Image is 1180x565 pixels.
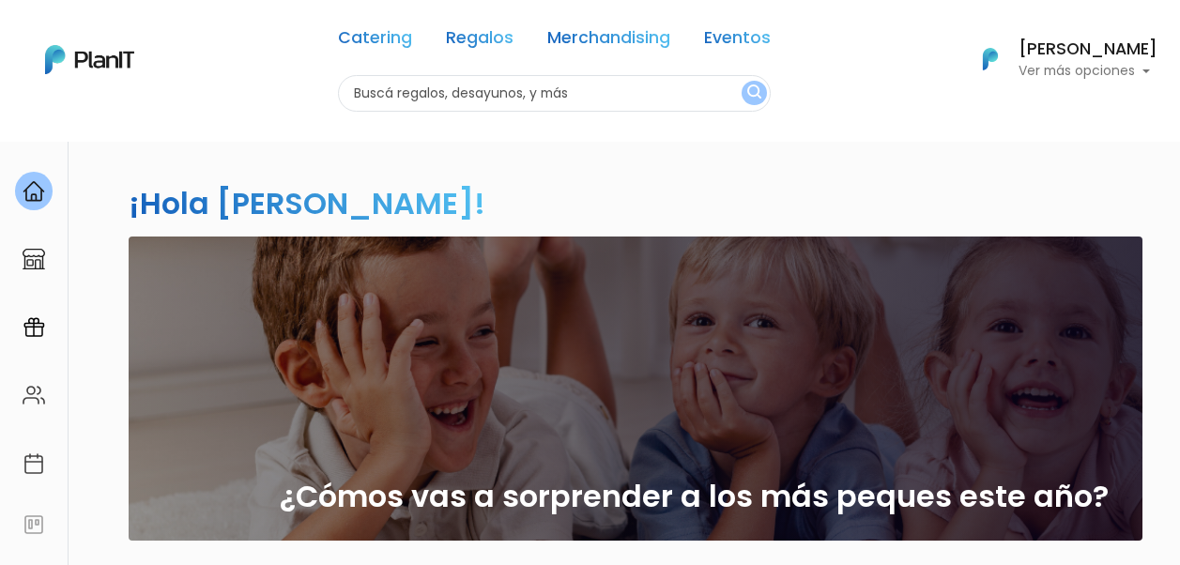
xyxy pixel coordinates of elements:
a: Merchandising [547,30,670,53]
a: Regalos [446,30,513,53]
p: Ver más opciones [1019,65,1157,78]
h6: [PERSON_NAME] [1019,41,1157,58]
button: PlanIt Logo [PERSON_NAME] Ver más opciones [958,35,1157,84]
img: campaigns-02234683943229c281be62815700db0a1741e53638e28bf9629b52c665b00959.svg [23,316,45,339]
img: PlanIt Logo [45,45,134,74]
img: calendar-87d922413cdce8b2cf7b7f5f62616a5cf9e4887200fb71536465627b3292af00.svg [23,452,45,475]
h2: ¿Cómos vas a sorprender a los más peques este año? [280,479,1109,514]
img: PlanIt Logo [970,38,1011,80]
input: Buscá regalos, desayunos, y más [338,75,771,112]
img: search_button-432b6d5273f82d61273b3651a40e1bd1b912527efae98b1b7a1b2c0702e16a8d.svg [747,84,761,102]
img: marketplace-4ceaa7011d94191e9ded77b95e3339b90024bf715f7c57f8cf31f2d8c509eaba.svg [23,248,45,270]
a: Eventos [704,30,771,53]
img: home-e721727adea9d79c4d83392d1f703f7f8bce08238fde08b1acbfd93340b81755.svg [23,180,45,203]
img: people-662611757002400ad9ed0e3c099ab2801c6687ba6c219adb57efc949bc21e19d.svg [23,384,45,406]
img: feedback-78b5a0c8f98aac82b08bfc38622c3050aee476f2c9584af64705fc4e61158814.svg [23,513,45,536]
h2: ¡Hola [PERSON_NAME]! [129,182,485,224]
a: Catering [338,30,412,53]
